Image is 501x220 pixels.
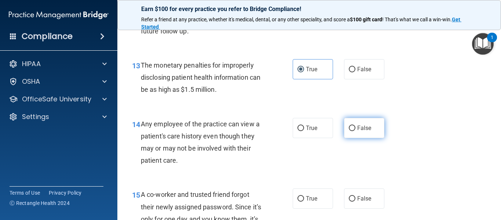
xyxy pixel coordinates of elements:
p: OSHA [22,77,40,86]
h4: Compliance [22,31,73,42]
a: Terms of Use [10,189,40,196]
span: True [306,66,317,73]
span: ! That's what we call a win-win. [382,17,452,22]
span: The monetary penalties for improperly disclosing patient health information can be as high as $1.... [141,61,260,93]
a: Get Started [141,17,461,30]
span: False [357,66,372,73]
a: OfficeSafe University [9,95,107,104]
p: OfficeSafe University [22,95,91,104]
input: False [349,67,355,72]
input: True [297,126,304,131]
p: Settings [22,112,49,121]
input: False [349,126,355,131]
span: Refer a friend at any practice, whether it's medical, dental, or any other speciality, and score a [141,17,350,22]
strong: $100 gift card [350,17,382,22]
span: 15 [132,191,140,199]
span: Any employee of the practice can view a patient's care history even though they may or may not be... [141,120,260,165]
span: 13 [132,61,140,70]
p: Earn $100 for every practice you refer to Bridge Compliance! [141,6,477,12]
button: Open Resource Center, 1 new notification [472,33,494,55]
a: Privacy Policy [49,189,82,196]
input: True [297,196,304,202]
img: PMB logo [9,8,109,22]
span: Ⓒ Rectangle Health 2024 [10,199,70,207]
span: 14 [132,120,140,129]
div: 1 [491,37,493,47]
a: OSHA [9,77,107,86]
input: True [297,67,304,72]
span: True [306,195,317,202]
span: False [357,195,372,202]
p: HIPAA [22,59,41,68]
input: False [349,196,355,202]
a: HIPAA [9,59,107,68]
span: False [357,125,372,131]
a: Settings [9,112,107,121]
span: True [306,125,317,131]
